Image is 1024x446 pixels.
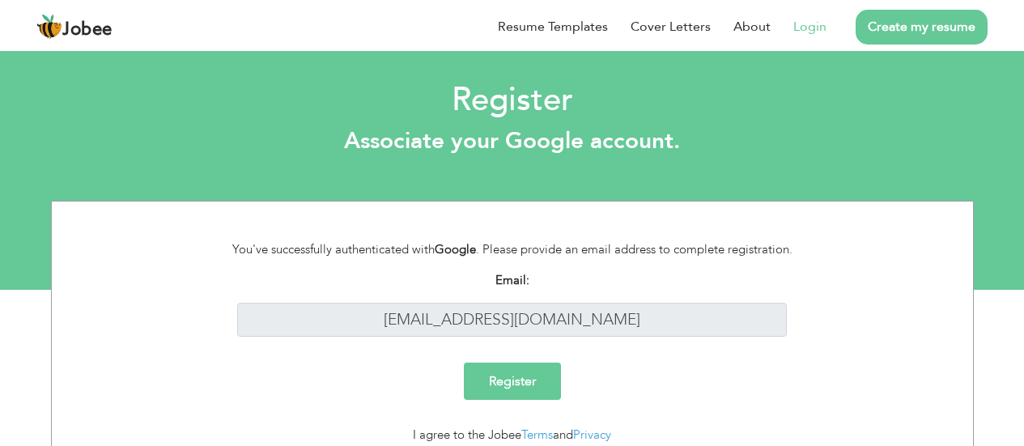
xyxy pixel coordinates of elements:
input: Register [464,363,561,400]
div: I agree to the Jobee and [213,426,811,444]
a: Jobee [36,14,113,40]
a: Resume Templates [498,17,608,36]
a: Login [793,17,826,36]
strong: Email: [495,272,529,288]
a: Privacy [573,427,611,443]
span: Jobee [62,21,113,39]
a: Create my resume [856,10,988,45]
img: jobee.io [36,14,62,40]
h3: Associate your Google account. [12,128,1012,155]
div: You've successfully authenticated with . Please provide an email address to complete registration. [213,240,811,259]
a: Cover Letters [631,17,711,36]
h2: Register [12,79,1012,121]
strong: Google [435,241,476,257]
input: Enter your email address [237,303,787,338]
a: Terms [521,427,553,443]
a: About [733,17,771,36]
